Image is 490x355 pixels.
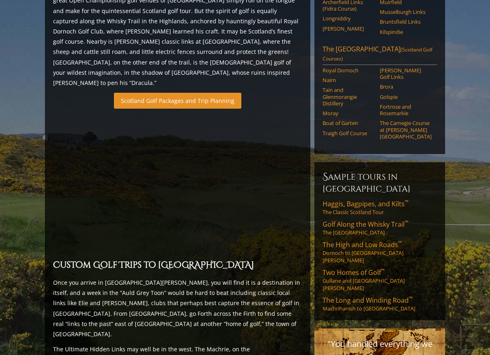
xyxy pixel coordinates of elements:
[53,259,302,272] h2: Custom Golf Trips to [GEOGRAPHIC_DATA]
[380,83,432,90] a: Brora
[409,295,412,302] sup: ™
[323,87,374,107] a: Tain and Glenmorangie Distillery
[380,29,432,35] a: Kilspindie
[323,220,408,229] span: Golf Along the Whisky Trail
[323,240,437,264] a: The High and Low Roads™Dornoch to [GEOGRAPHIC_DATA][PERSON_NAME]
[323,170,437,194] h6: Sample Tours in [GEOGRAPHIC_DATA]
[323,110,374,116] a: Moray
[381,267,385,274] sup: ™
[323,67,374,74] a: Royal Dornoch
[323,268,437,292] a: Two Homes of Golf™Gullane and [GEOGRAPHIC_DATA][PERSON_NAME]
[323,268,385,277] span: Two Homes of Golf
[53,114,302,254] iframe: Sir-Nick-favorite-Open-Rota-Venues
[323,220,437,236] a: Golf Along the Whisky Trail™The [GEOGRAPHIC_DATA]
[405,199,408,205] sup: ™
[323,296,437,312] a: The Long and Winding Road™Machrihanish to [GEOGRAPHIC_DATA]
[380,120,432,140] a: The Carnegie Course at [PERSON_NAME][GEOGRAPHIC_DATA]
[323,120,374,126] a: Boat of Garten
[380,94,432,100] a: Golspie
[405,219,408,226] sup: ™
[380,18,432,25] a: Bruntsfield Links
[323,46,432,62] span: (Scotland Golf Courses)
[323,25,374,32] a: [PERSON_NAME]
[323,296,412,305] span: The Long and Winding Road
[323,199,408,208] span: Haggis, Bagpipes, and Kilts
[323,240,402,249] span: The High and Low Roads
[323,77,374,83] a: Nairn
[114,93,241,109] a: Scotland Golf Packages and Trip Planning
[380,67,432,80] a: [PERSON_NAME] Golf Links
[380,103,432,117] a: Fortrose and Rosemarkie
[380,9,432,15] a: Musselburgh Links
[323,130,374,136] a: Traigh Golf Course
[323,199,437,216] a: Haggis, Bagpipes, and Kilts™The Classic Scotland Tour
[53,277,302,339] p: Once you arrive in [GEOGRAPHIC_DATA][PERSON_NAME], you will find it is a destination in itself, a...
[398,239,402,246] sup: ™
[323,15,374,22] a: Longniddry
[323,45,437,65] a: The [GEOGRAPHIC_DATA](Scotland Golf Courses)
